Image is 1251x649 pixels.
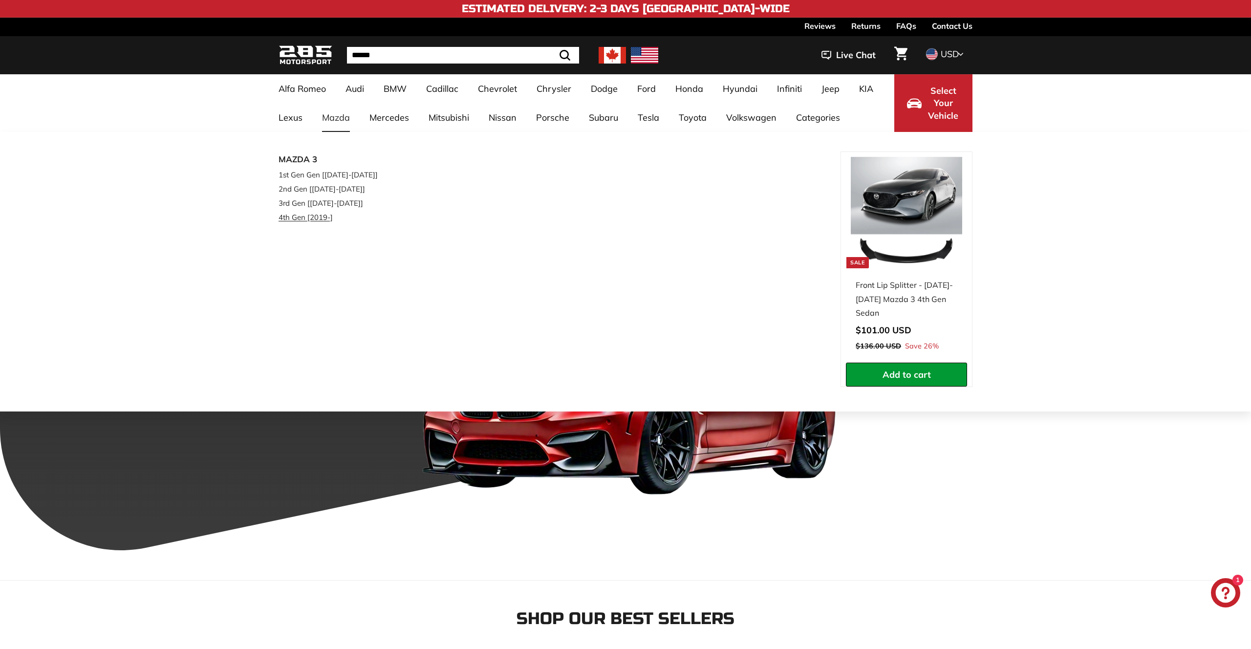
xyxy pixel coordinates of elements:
a: Audi [336,74,374,103]
a: Cart [888,39,913,72]
a: Contact Us [932,18,972,34]
a: Ford [627,74,666,103]
a: 4th Gen [2019-] [279,210,394,224]
a: Chevrolet [468,74,527,103]
span: USD [941,48,959,60]
a: Mitsubishi [419,103,479,132]
a: FAQs [896,18,916,34]
span: Add to cart [883,369,931,380]
a: Subaru [579,103,628,132]
a: Honda [666,74,713,103]
a: Mercedes [360,103,419,132]
a: Lexus [269,103,312,132]
inbox-online-store-chat: Shopify online store chat [1208,578,1243,610]
h2: Shop our Best Sellers [279,610,972,628]
a: Categories [786,103,850,132]
span: $136.00 USD [856,342,901,350]
button: Live Chat [809,43,888,67]
a: 3rd Gen [[DATE]-[DATE]] [279,196,394,210]
div: Front Lip Splitter - [DATE]-[DATE] Mazda 3 4th Gen Sedan [856,278,957,320]
span: Live Chat [836,49,876,62]
span: $101.00 USD [856,324,911,336]
a: Toyota [669,103,716,132]
a: Returns [851,18,881,34]
a: Chrysler [527,74,581,103]
a: Nissan [479,103,526,132]
a: Volkswagen [716,103,786,132]
a: Infiniti [767,74,812,103]
a: 1st Gen Gen [[DATE]-[DATE]] [279,168,394,182]
button: Add to cart [846,363,967,387]
a: Porsche [526,103,579,132]
a: Jeep [812,74,849,103]
a: Reviews [804,18,836,34]
img: Logo_285_Motorsport_areodynamics_components [279,44,332,67]
a: MAZDA 3 [279,151,394,168]
a: Mazda [312,103,360,132]
a: BMW [374,74,416,103]
a: Tesla [628,103,669,132]
a: KIA [849,74,883,103]
a: Hyundai [713,74,767,103]
div: Sale [846,257,869,268]
a: Alfa Romeo [269,74,336,103]
input: Search [347,47,579,64]
a: Dodge [581,74,627,103]
span: Save 26% [905,340,939,353]
h4: Estimated Delivery: 2-3 Days [GEOGRAPHIC_DATA]-Wide [462,3,790,15]
button: Select Your Vehicle [894,74,972,132]
a: Cadillac [416,74,468,103]
a: 2nd Gen [[DATE]-[DATE]] [279,182,394,196]
a: Sale Front Lip Splitter - [DATE]-[DATE] Mazda 3 4th Gen Sedan Save 26% [846,152,967,363]
span: Select Your Vehicle [927,85,960,122]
